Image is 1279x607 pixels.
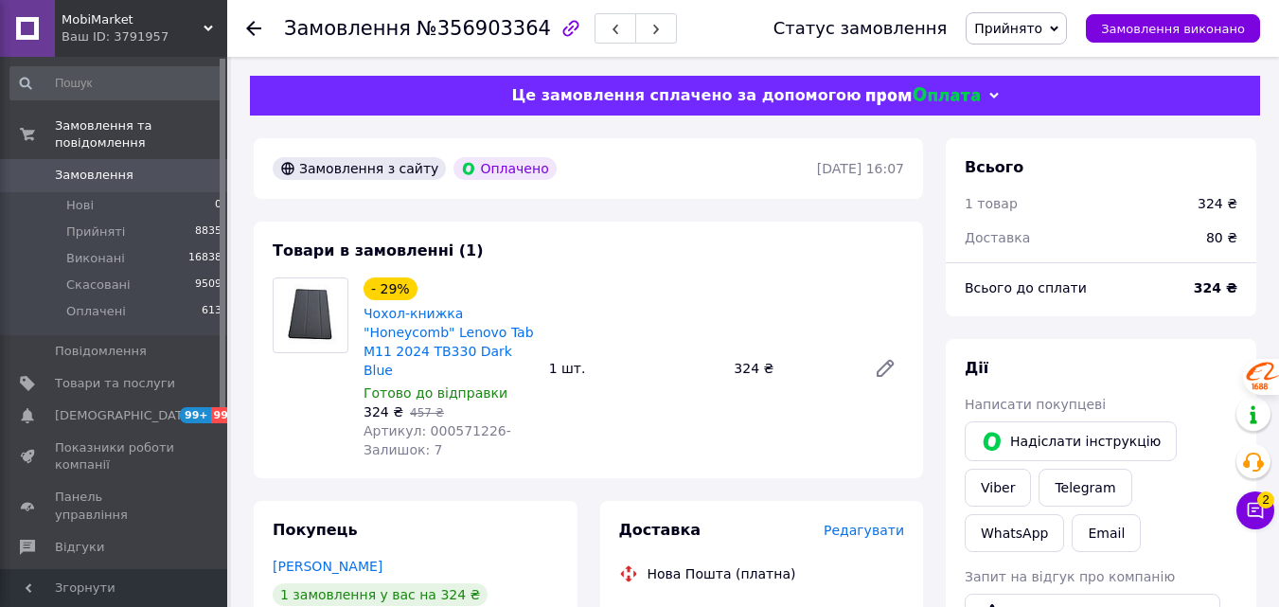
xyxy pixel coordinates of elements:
span: Повідомлення [55,343,147,360]
span: 99+ [180,407,211,423]
div: Ваш ID: 3791957 [62,28,227,45]
span: Замовлення виконано [1101,22,1245,36]
div: Повернутися назад [246,19,261,38]
a: [PERSON_NAME] [273,559,382,574]
span: Оплачені [66,303,126,320]
span: Всього до сплати [965,280,1087,295]
div: Замовлення з сайту [273,157,446,180]
div: - 29% [364,277,417,300]
span: Всього [965,158,1023,176]
span: Товари в замовленні (1) [273,241,484,259]
button: Чат з покупцем2 [1236,491,1274,529]
span: 9509 [195,277,222,294]
span: Панель управління [55,489,175,523]
span: Товари та послуги [55,375,175,392]
span: Показники роботи компанії [55,439,175,473]
span: Написати покупцеві [965,397,1106,412]
button: Надіслати інструкцію [965,421,1177,461]
span: Це замовлення сплачено за допомогою [511,86,861,104]
div: Нова Пошта (платна) [643,564,801,583]
span: 99+ [211,407,242,423]
span: 16838 [188,250,222,267]
span: Виконані [66,250,125,267]
a: WhatsApp [965,514,1064,552]
span: Прийнято [974,21,1042,36]
span: 2 [1257,491,1274,509]
span: Готово до відправки [364,385,507,401]
span: Замовлення [284,17,411,40]
div: Оплачено [453,157,556,180]
span: Нові [66,197,94,214]
span: Замовлення [55,167,133,184]
span: Замовлення та повідомлення [55,117,227,152]
span: 613 [202,303,222,320]
span: Запит на відгук про компанію [965,569,1175,584]
span: Доставка [619,521,702,539]
div: 80 ₴ [1195,217,1249,259]
span: Доставка [965,230,1030,245]
span: 8835 [195,223,222,241]
span: Покупець [273,521,358,539]
div: 1 замовлення у вас на 324 ₴ [273,583,488,606]
span: Скасовані [66,277,131,294]
time: [DATE] 16:07 [817,161,904,176]
span: MobiMarket [62,11,204,28]
span: 0 [215,197,222,214]
button: Замовлення виконано [1086,14,1260,43]
div: 1 шт. [542,355,727,382]
button: Email [1072,514,1141,552]
a: Telegram [1039,469,1131,507]
span: 457 ₴ [410,406,444,420]
img: evopay logo [866,87,980,105]
span: 1 товар [965,196,1018,211]
span: №356903364 [417,17,551,40]
a: Viber [965,469,1031,507]
span: Відгуки [55,539,104,556]
span: Редагувати [824,523,904,538]
img: Чохол-книжка "Honeycomb" Lenovo Tab M11 2024 TB330 Dark Blue [282,278,338,352]
span: Артикул: 000571226- [364,423,511,438]
input: Пошук [9,66,223,100]
a: Редагувати [866,349,904,387]
div: Статус замовлення [773,19,948,38]
b: 324 ₴ [1194,280,1237,295]
span: Залишок: 7 [364,442,443,457]
span: Дії [965,359,988,377]
span: [DEMOGRAPHIC_DATA] [55,407,195,424]
div: 324 ₴ [1198,194,1237,213]
span: Прийняті [66,223,125,241]
a: Чохол-книжка "Honeycomb" Lenovo Tab M11 2024 TB330 Dark Blue [364,306,534,378]
div: 324 ₴ [726,355,859,382]
span: 324 ₴ [364,404,403,420]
